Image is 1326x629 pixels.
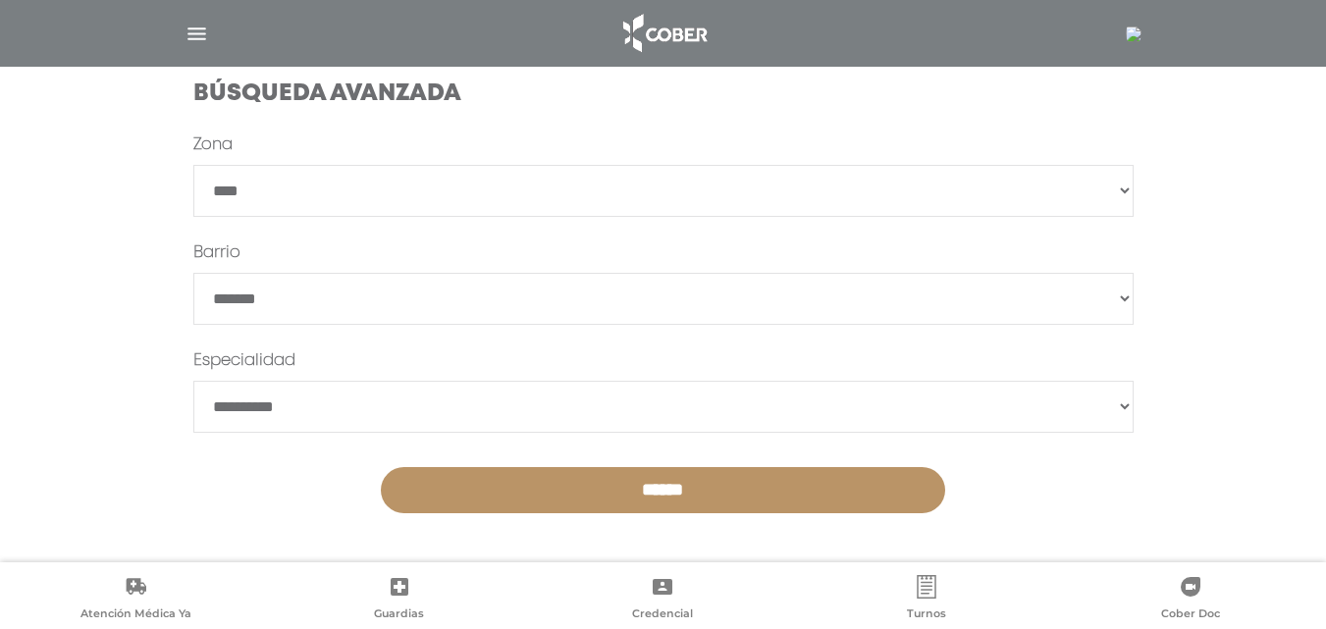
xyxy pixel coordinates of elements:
h4: Búsqueda Avanzada [193,80,1134,109]
img: 24613 [1126,26,1141,42]
img: logo_cober_home-white.png [612,10,716,57]
a: Atención Médica Ya [4,575,268,625]
span: Guardias [374,606,424,624]
span: Credencial [632,606,693,624]
a: Cober Doc [1058,575,1322,625]
label: Barrio [193,241,240,265]
label: Especialidad [193,349,295,373]
a: Turnos [795,575,1059,625]
span: Turnos [907,606,946,624]
span: Atención Médica Ya [80,606,191,624]
a: Credencial [531,575,795,625]
img: Cober_menu-lines-white.svg [185,22,209,46]
a: Guardias [268,575,532,625]
label: Zona [193,133,233,157]
span: Cober Doc [1161,606,1220,624]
